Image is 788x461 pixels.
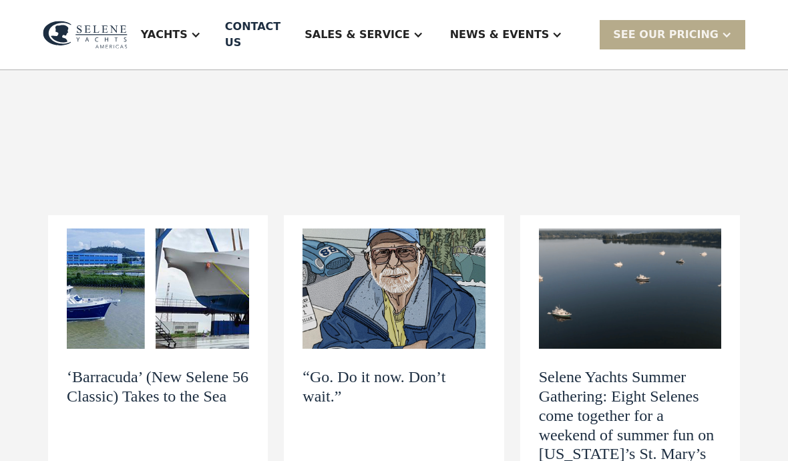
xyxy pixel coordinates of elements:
[291,8,436,61] div: Sales & Service
[225,19,280,51] div: Contact US
[539,228,721,349] img: Selene Yachts Summer Gathering: Eight Selenes come together for a weekend of summer fun on Maryla...
[613,27,719,43] div: SEE Our Pricing
[67,228,249,349] img: ‘Barracuda’ (New Selene 56 Classic) Takes to the Sea
[303,367,485,406] h2: “Go. Do it now. Don’t wait.”
[305,27,409,43] div: Sales & Service
[128,8,214,61] div: Yachts
[43,21,128,48] img: logo
[141,27,188,43] div: Yachts
[303,228,485,349] img: “Go. Do it now. Don’t wait.”
[437,8,576,61] div: News & EVENTS
[450,27,550,43] div: News & EVENTS
[600,20,745,49] div: SEE Our Pricing
[67,367,249,406] h2: ‘Barracuda’ (New Selene 56 Classic) Takes to the Sea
